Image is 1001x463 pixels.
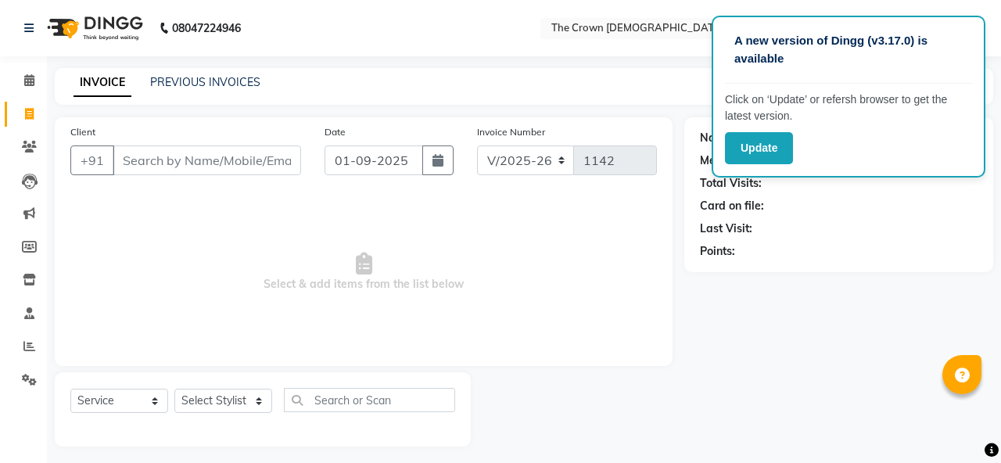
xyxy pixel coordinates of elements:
div: Points: [700,243,735,260]
button: Update [725,132,793,164]
div: Total Visits: [700,175,762,192]
div: Card on file: [700,198,764,214]
p: A new version of Dingg (v3.17.0) is available [734,32,963,67]
div: Last Visit: [700,221,752,237]
button: +91 [70,145,114,175]
a: PREVIOUS INVOICES [150,75,260,89]
div: Name: [700,130,735,146]
img: logo [40,6,147,50]
iframe: chat widget [935,400,985,447]
span: Select & add items from the list below [70,194,657,350]
label: Date [325,125,346,139]
input: Search or Scan [284,388,455,412]
p: Click on ‘Update’ or refersh browser to get the latest version. [725,92,972,124]
label: Client [70,125,95,139]
label: Invoice Number [477,125,545,139]
div: Membership: [700,153,768,169]
a: INVOICE [74,69,131,97]
b: 08047224946 [172,6,241,50]
input: Search by Name/Mobile/Email/Code [113,145,301,175]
